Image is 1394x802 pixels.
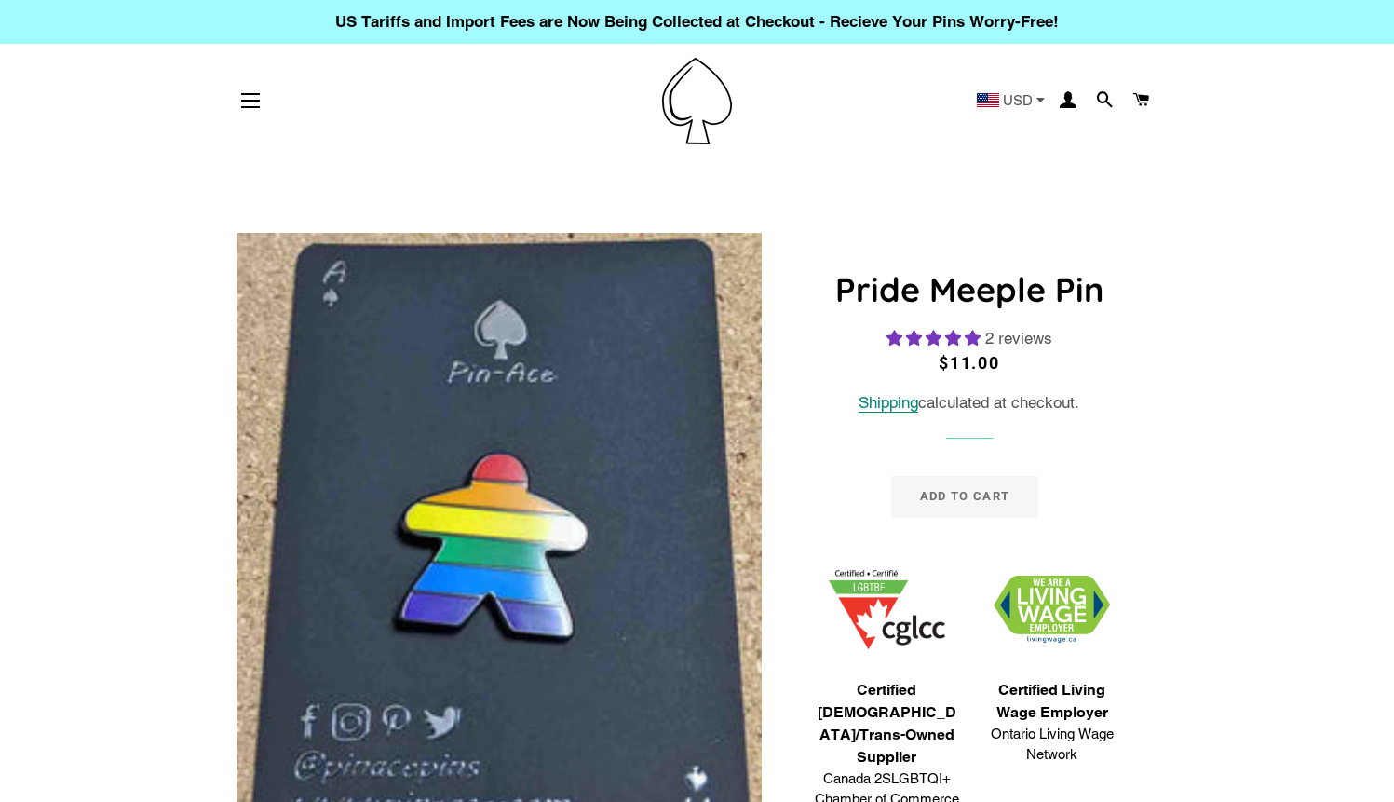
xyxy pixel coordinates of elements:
[979,679,1126,724] span: Certified Living Wage Employer
[804,390,1134,415] div: calculated at checkout.
[979,724,1126,766] span: Ontario Living Wage Network
[886,329,985,347] span: 5.00 stars
[859,393,918,413] a: Shipping
[813,679,960,768] span: Certified [DEMOGRAPHIC_DATA]/Trans-Owned Supplier
[920,489,1009,503] span: Add to Cart
[829,570,945,649] img: 1705457225.png
[891,476,1038,517] button: Add to Cart
[985,329,1052,347] span: 2 reviews
[804,266,1134,313] h1: Pride Meeple Pin
[662,58,732,144] img: Pin-Ace
[1003,93,1033,107] span: USD
[994,576,1110,644] img: 1706832627.png
[939,353,1000,373] span: $11.00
